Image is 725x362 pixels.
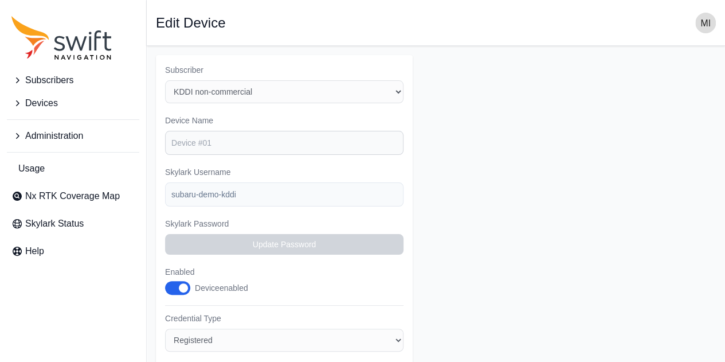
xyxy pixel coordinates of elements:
input: Device #01 [165,131,403,155]
a: Skylark Status [7,212,139,235]
label: Skylark Password [165,218,403,229]
div: Device enabled [195,282,248,294]
span: Subscribers [25,73,73,87]
a: Nx RTK Coverage Map [7,185,139,208]
span: Usage [18,162,45,176]
select: Subscriber [165,80,403,103]
button: Administration [7,124,139,147]
span: Administration [25,129,83,143]
span: Help [25,244,44,258]
button: Subscribers [7,69,139,92]
span: Nx RTK Coverage Map [25,189,120,203]
span: Skylark Status [25,217,84,231]
label: Subscriber [165,64,403,76]
a: Help [7,240,139,263]
span: Devices [25,96,58,110]
a: Usage [7,157,139,180]
button: Update Password [165,234,403,255]
label: Device Name [165,115,403,126]
label: Credential Type [165,313,403,324]
label: Enabled [165,266,260,278]
img: user photo [695,13,716,33]
label: Skylark Username [165,166,403,178]
button: Devices [7,92,139,115]
input: example-user [165,182,403,207]
h1: Edit Device [156,16,225,30]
